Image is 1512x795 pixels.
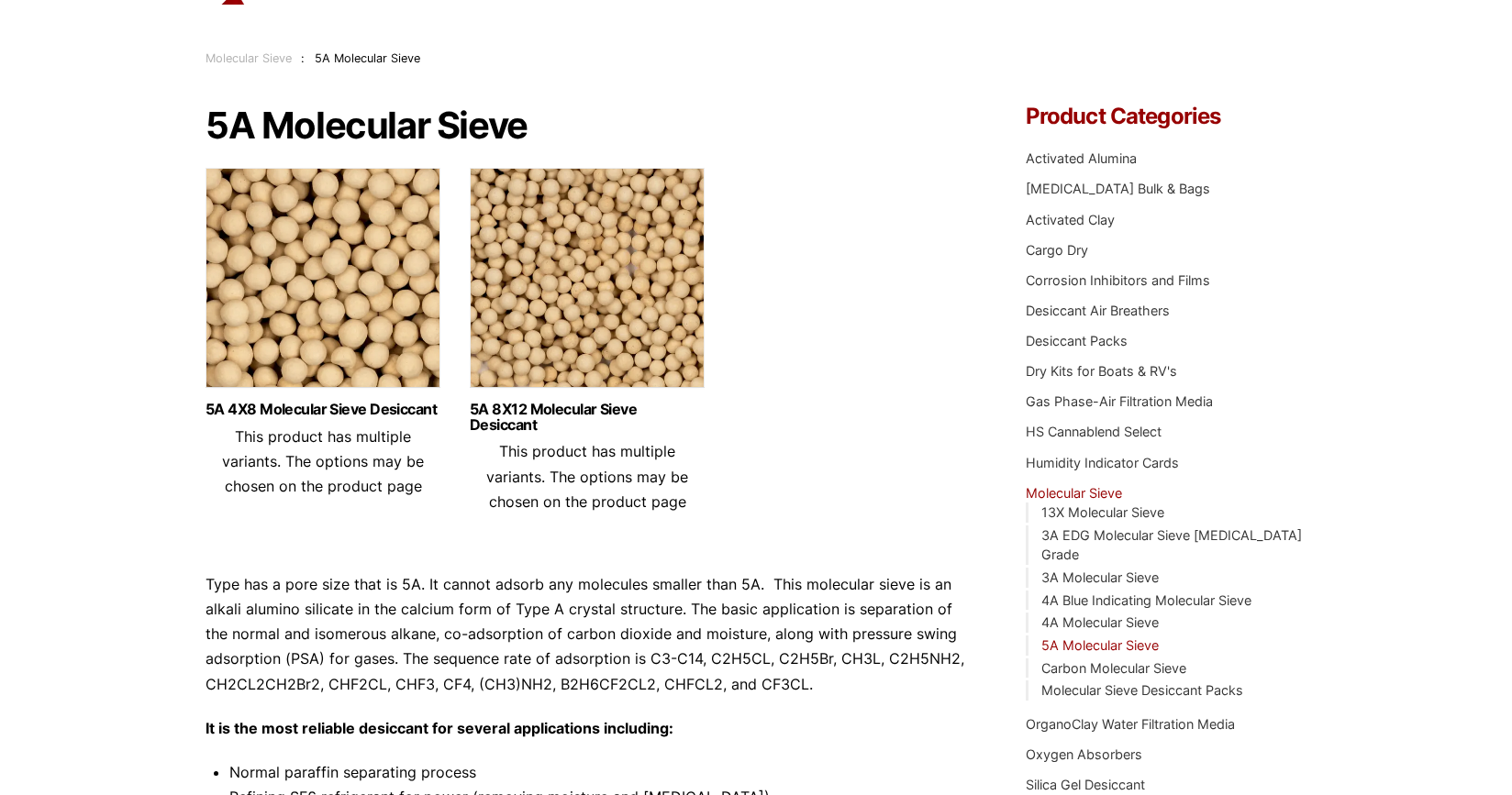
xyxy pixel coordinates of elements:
a: 5A 4X8 Molecular Sieve Desiccant [206,402,440,417]
a: Activated Alumina [1026,150,1137,166]
a: Oxygen Absorbers [1026,746,1142,762]
a: Molecular Sieve [206,51,292,65]
a: Molecular Sieve [1026,485,1122,501]
a: HS Cannablend Select [1026,424,1162,439]
a: Carbon Molecular Sieve [1041,660,1186,676]
a: Dry Kits for Boats & RV's [1026,363,1177,379]
li: Normal paraffin separating process [229,760,971,785]
span: This product has multiple variants. The options may be chosen on the product page [486,442,688,510]
a: Cargo Dry [1026,242,1088,258]
a: Desiccant Air Breathers [1026,303,1170,318]
h4: Product Categories [1026,105,1306,127]
a: Desiccant Packs [1026,333,1128,348]
a: 3A Molecular Sieve [1041,569,1159,585]
span: : [301,51,305,65]
a: 13X Molecular Sieve [1041,504,1164,520]
a: Gas Phase-Air Filtration Media [1026,393,1213,409]
a: Humidity Indicator Cards [1026,455,1179,470]
a: 4A Blue Indicating Molecular Sieve [1041,592,1251,608]
a: [MEDICAL_DATA] Bulk & Bags [1026,181,1210,196]
span: 5A Molecular Sieve [315,51,420,65]
a: Corrosion Inhibitors and Films [1026,272,1210,288]
a: 3A EDG Molecular Sieve [MEDICAL_DATA] Grade [1041,527,1302,563]
h1: 5A Molecular Sieve [206,105,971,146]
a: 5A Molecular Sieve [1041,637,1159,653]
a: 5A 8X12 Molecular Sieve Desiccant [470,402,705,433]
span: This product has multiple variants. The options may be chosen on the product page [222,427,424,495]
a: Silica Gel Desiccant [1026,777,1145,792]
strong: It is the most reliable desiccant for several applications including: [206,719,673,737]
a: OrganoClay Water Filtration Media [1026,716,1235,732]
a: 4A Molecular Sieve [1041,614,1159,630]
p: Type has a pore size that is 5A. It cannot adsorb any molecules smaller than 5A. This molecular s... [206,572,971,697]
a: Activated Clay [1026,212,1115,227]
a: Molecular Sieve Desiccant Packs [1041,682,1243,698]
